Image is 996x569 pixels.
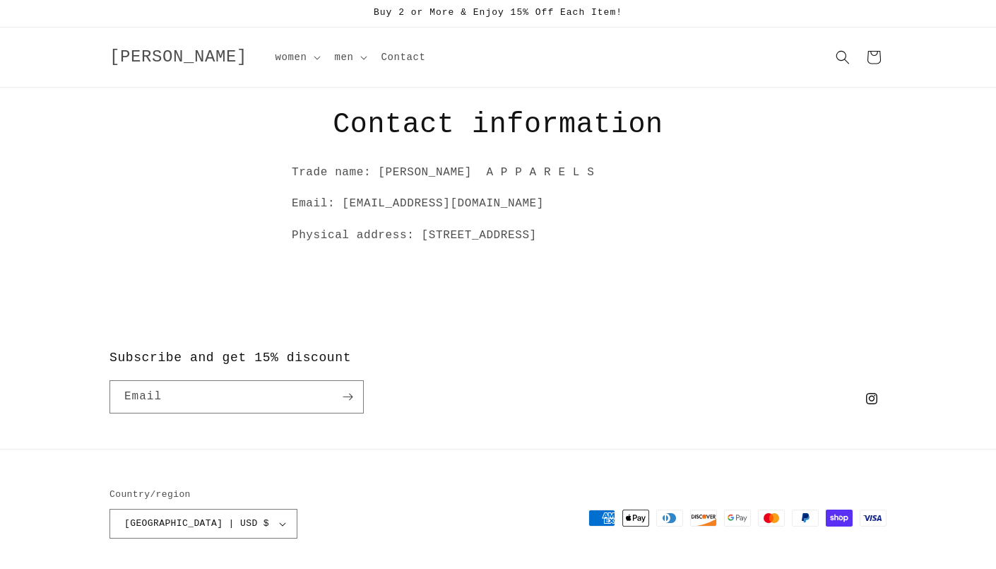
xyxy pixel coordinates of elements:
h2: Subscribe and get 15% discount [109,350,843,366]
span: women [275,51,307,64]
span: Buy 2 or More & Enjoy 15% Off Each Item! [374,7,622,18]
button: Subscribe [332,380,363,413]
button: [GEOGRAPHIC_DATA] | USD $ [109,509,297,539]
span: Contact [381,51,426,64]
a: [PERSON_NAME] [105,44,253,71]
p: Physical address: [STREET_ADDRESS] [292,225,704,246]
a: Contact [373,42,434,72]
h1: Contact information [292,107,704,143]
p: Trade name: [PERSON_NAME] A P P A R E L S [292,163,704,183]
span: [PERSON_NAME] [109,47,247,66]
p: Email: [EMAIL_ADDRESS][DOMAIN_NAME] [292,194,704,214]
span: [GEOGRAPHIC_DATA] | USD $ [124,517,269,531]
span: men [335,51,354,64]
summary: Search [827,42,858,73]
summary: women [267,42,326,72]
summary: men [326,42,373,72]
h2: Country/region [109,488,297,502]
